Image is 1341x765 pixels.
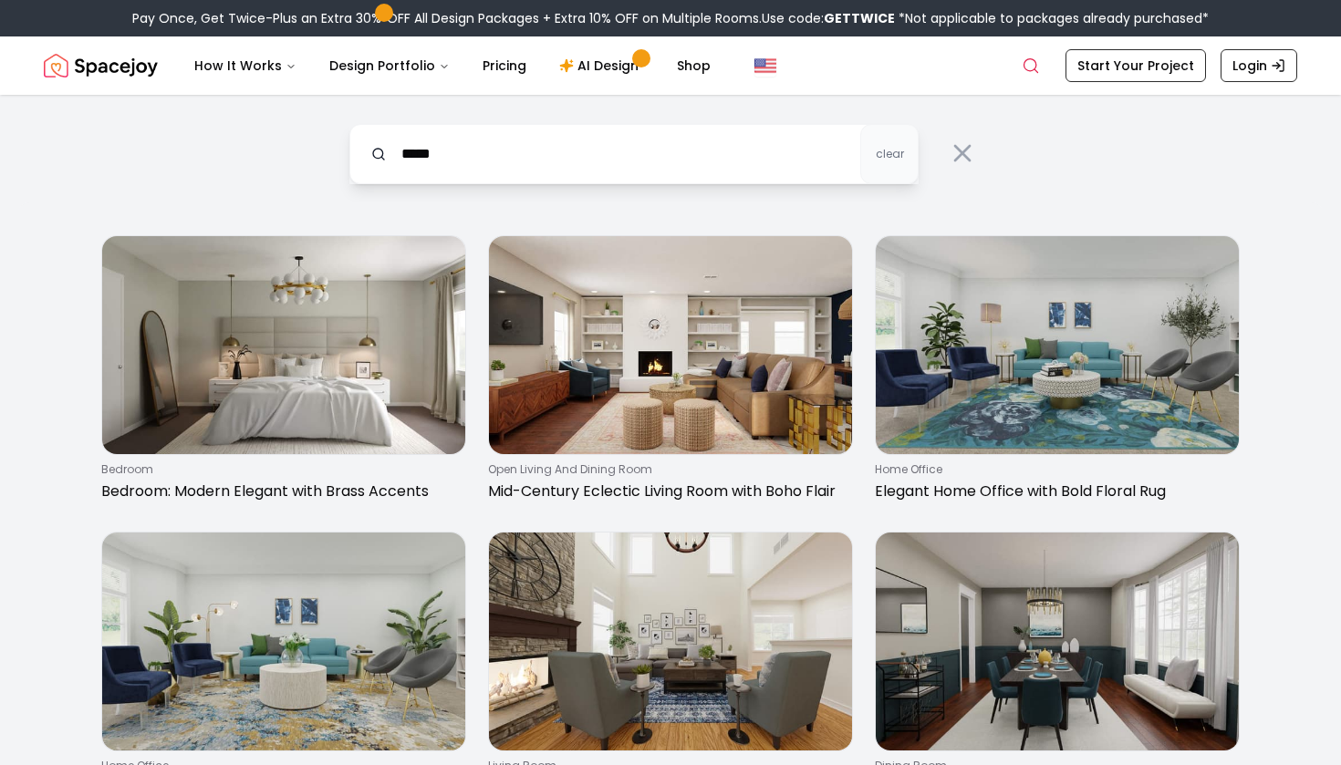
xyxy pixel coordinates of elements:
[488,462,846,477] p: open living and dining room
[180,47,725,84] nav: Main
[102,532,465,750] img: Home Office: Modern Glam with Bold Accents
[876,147,904,161] span: clear
[489,532,852,750] img: Classic Living Room with Cozy Fireplace Decor
[488,235,853,510] a: Mid-Century Eclectic Living Room with Boho Flairopen living and dining roomMid-Century Eclectic L...
[876,532,1239,750] img: Dining Room: Contemporary Warmth with Gold Accents
[754,55,776,77] img: United States
[1066,49,1206,82] a: Start Your Project
[101,235,466,510] a: Bedroom: Modern Elegant with Brass AccentsbedroomBedroom: Modern Elegant with Brass Accents
[44,36,1297,95] nav: Global
[468,47,541,84] a: Pricing
[895,9,1209,27] span: *Not applicable to packages already purchased*
[44,47,158,84] img: Spacejoy Logo
[132,9,1209,27] div: Pay Once, Get Twice-Plus an Extra 30% OFF All Design Packages + Extra 10% OFF on Multiple Rooms.
[44,47,158,84] a: Spacejoy
[102,236,465,454] img: Bedroom: Modern Elegant with Brass Accents
[662,47,725,84] a: Shop
[875,235,1240,510] a: Elegant Home Office with Bold Floral Rughome officeElegant Home Office with Bold Floral Rug
[315,47,464,84] button: Design Portfolio
[488,481,846,502] p: Mid-Century Eclectic Living Room with Boho Flair
[1221,49,1297,82] a: Login
[824,9,895,27] b: GETTWICE
[860,124,919,184] button: clear
[180,47,311,84] button: How It Works
[875,481,1232,502] p: Elegant Home Office with Bold Floral Rug
[876,236,1239,454] img: Elegant Home Office with Bold Floral Rug
[101,481,459,502] p: Bedroom: Modern Elegant with Brass Accents
[545,47,659,84] a: AI Design
[762,9,895,27] span: Use code:
[875,462,1232,477] p: home office
[489,236,852,454] img: Mid-Century Eclectic Living Room with Boho Flair
[101,462,459,477] p: bedroom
